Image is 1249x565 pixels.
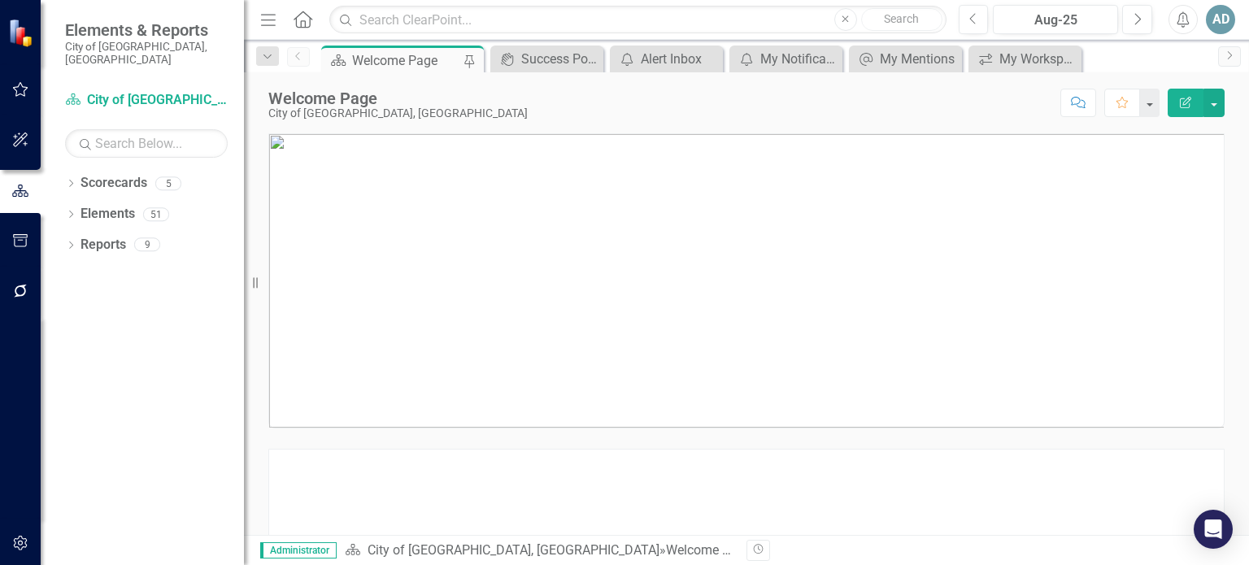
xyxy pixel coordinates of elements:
[81,205,135,224] a: Elements
[260,542,337,558] span: Administrator
[853,49,958,69] a: My Mentions
[65,91,228,110] a: City of [GEOGRAPHIC_DATA], [GEOGRAPHIC_DATA]
[861,8,942,31] button: Search
[1194,510,1233,549] div: Open Intercom Messenger
[494,49,599,69] a: Success Portal
[1206,5,1235,34] button: AD
[81,236,126,254] a: Reports
[973,49,1077,69] a: My Workspace
[999,11,1112,30] div: Aug-25
[268,89,528,107] div: Welcome Page
[614,49,719,69] a: Alert Inbox
[345,541,734,560] div: »
[760,49,838,69] div: My Notifications
[884,12,919,25] span: Search
[143,207,169,221] div: 51
[65,20,228,40] span: Elements & Reports
[8,19,37,47] img: ClearPoint Strategy
[733,49,838,69] a: My Notifications
[268,107,528,120] div: City of [GEOGRAPHIC_DATA], [GEOGRAPHIC_DATA]
[352,50,459,71] div: Welcome Page
[81,174,147,193] a: Scorecards
[65,40,228,67] small: City of [GEOGRAPHIC_DATA], [GEOGRAPHIC_DATA]
[368,542,659,558] a: City of [GEOGRAPHIC_DATA], [GEOGRAPHIC_DATA]
[134,238,160,252] div: 9
[880,49,958,69] div: My Mentions
[65,129,228,158] input: Search Below...
[155,176,181,190] div: 5
[269,134,1224,428] img: mceclip0.png
[521,49,599,69] div: Success Portal
[641,49,719,69] div: Alert Inbox
[666,542,751,558] div: Welcome Page
[329,6,946,34] input: Search ClearPoint...
[993,5,1118,34] button: Aug-25
[999,49,1077,69] div: My Workspace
